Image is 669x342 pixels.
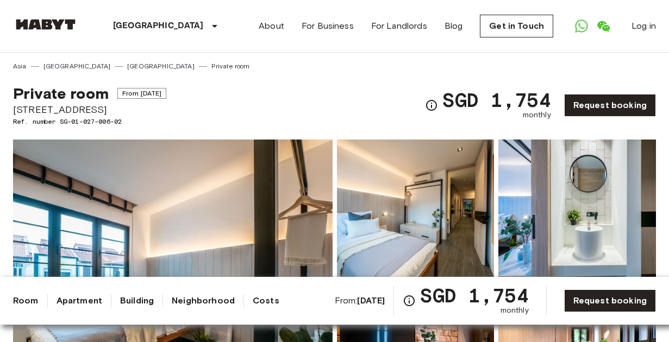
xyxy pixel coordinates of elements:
a: [GEOGRAPHIC_DATA] [127,61,195,71]
a: Neighborhood [172,294,235,307]
b: [DATE] [357,295,385,306]
span: From [DATE] [117,88,167,99]
p: [GEOGRAPHIC_DATA] [113,20,204,33]
a: Costs [253,294,279,307]
span: From: [335,295,385,307]
a: Open WhatsApp [571,15,592,37]
a: Blog [445,20,463,33]
a: Private room [211,61,250,71]
span: Ref. number SG-01-027-006-02 [13,117,166,126]
a: Request booking [564,289,656,312]
span: [STREET_ADDRESS] [13,103,166,117]
img: Habyt [13,19,78,30]
a: Request booking [564,94,656,117]
a: For Landlords [371,20,427,33]
a: Open WeChat [592,15,614,37]
a: Building [120,294,154,307]
a: Get in Touch [480,15,553,37]
a: Room [13,294,39,307]
svg: Check cost overview for full price breakdown. Please note that discounts apply to new joiners onl... [425,99,438,112]
a: Asia [13,61,27,71]
span: SGD 1,754 [420,286,528,305]
span: Private room [13,84,109,103]
a: For Business [302,20,354,33]
span: monthly [523,110,551,121]
a: [GEOGRAPHIC_DATA] [43,61,111,71]
a: Apartment [57,294,102,307]
img: Picture of unit SG-01-027-006-02 [337,140,495,282]
a: About [259,20,284,33]
a: Log in [632,20,656,33]
svg: Check cost overview for full price breakdown. Please note that discounts apply to new joiners onl... [403,294,416,307]
img: Picture of unit SG-01-027-006-02 [498,140,656,282]
span: SGD 1,754 [442,90,551,110]
span: monthly [501,305,529,316]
